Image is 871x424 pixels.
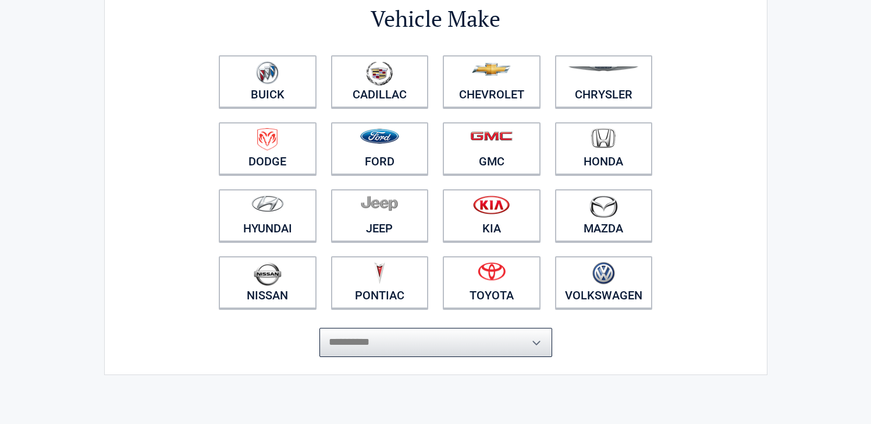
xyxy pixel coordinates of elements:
[331,189,429,242] a: Jeep
[443,256,541,309] a: Toyota
[256,61,279,84] img: buick
[555,55,653,108] a: Chrysler
[331,55,429,108] a: Cadillac
[251,195,284,212] img: hyundai
[591,128,616,149] img: honda
[374,262,385,284] img: pontiac
[219,55,317,108] a: Buick
[443,189,541,242] a: Kia
[472,63,511,76] img: chevrolet
[361,195,398,211] img: jeep
[219,256,317,309] a: Nissan
[219,122,317,175] a: Dodge
[589,195,618,218] img: mazda
[555,122,653,175] a: Honda
[331,122,429,175] a: Ford
[473,195,510,214] img: kia
[443,55,541,108] a: Chevrolet
[568,66,639,72] img: chrysler
[331,256,429,309] a: Pontiac
[592,262,615,285] img: volkswagen
[219,189,317,242] a: Hyundai
[366,61,393,86] img: cadillac
[478,262,506,281] img: toyota
[555,189,653,242] a: Mazda
[257,128,278,151] img: dodge
[360,129,399,144] img: ford
[470,131,513,141] img: gmc
[212,4,660,34] h2: Vehicle Make
[443,122,541,175] a: GMC
[254,262,282,286] img: nissan
[555,256,653,309] a: Volkswagen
